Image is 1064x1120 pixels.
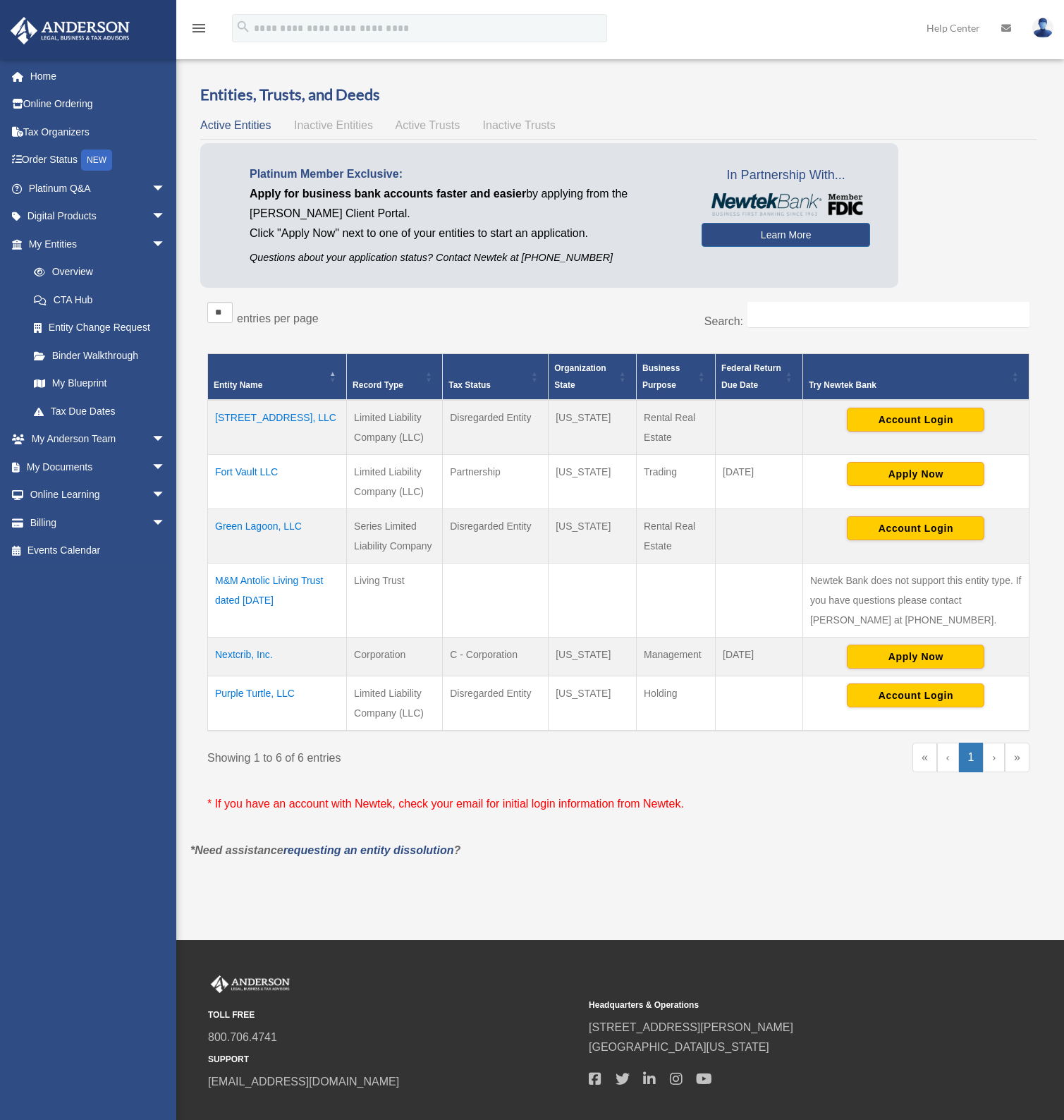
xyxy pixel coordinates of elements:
span: arrow_drop_down [152,174,180,203]
span: Organization State [554,363,606,390]
td: Fort Vault LLC [208,455,347,509]
p: Questions about your application status? Contact Newtek at [PHONE_NUMBER] [250,249,680,267]
a: Learn More [702,223,870,247]
span: Apply for business bank accounts faster and easier [250,188,526,200]
span: In Partnership With... [702,164,870,187]
a: [EMAIL_ADDRESS][DOMAIN_NAME] [208,1076,399,1088]
h3: Entities, Trusts, and Deeds [200,84,1037,106]
div: NEW [81,150,112,171]
img: NewtekBankLogoSM.png [709,193,863,216]
span: Record Type [353,380,403,390]
td: [DATE] [716,455,803,509]
span: Inactive Trusts [483,119,556,131]
span: Active Trusts [396,119,460,131]
img: Anderson Advisors Platinum Portal [208,975,293,994]
a: Events Calendar [10,537,187,565]
span: Tax Status [448,380,491,390]
label: entries per page [237,312,319,324]
a: Tax Organizers [10,118,187,146]
a: Previous [937,743,959,772]
i: menu [190,20,207,37]
a: [STREET_ADDRESS][PERSON_NAME] [589,1021,793,1033]
a: Online Learningarrow_drop_down [10,481,187,509]
td: Living Trust [347,564,443,638]
span: arrow_drop_down [152,509,180,537]
a: Next [983,743,1005,772]
td: Rental Real Estate [636,400,715,455]
td: [US_STATE] [549,676,637,731]
a: CTA Hub [20,286,180,314]
a: Home [10,62,187,90]
td: Limited Liability Company (LLC) [347,455,443,509]
td: Limited Liability Company (LLC) [347,676,443,731]
em: *Need assistance ? [190,844,460,856]
a: 800.706.4741 [208,1031,277,1043]
td: Holding [636,676,715,731]
td: Management [636,638,715,676]
a: Last [1005,743,1029,772]
span: arrow_drop_down [152,481,180,510]
a: menu [190,25,207,37]
td: [US_STATE] [549,400,637,455]
td: [US_STATE] [549,455,637,509]
label: Search: [704,315,743,327]
a: Account Login [847,413,984,425]
td: Series Limited Liability Company [347,509,443,564]
td: Corporation [347,638,443,676]
button: Apply Now [847,462,984,486]
span: arrow_drop_down [152,453,180,482]
div: Try Newtek Bank [809,377,1008,394]
a: Account Login [847,522,984,533]
td: Limited Liability Company (LLC) [347,400,443,455]
th: Try Newtek Bank : Activate to sort [802,354,1029,401]
td: C - Corporation [443,638,549,676]
th: Tax Status: Activate to sort [443,354,549,401]
a: Account Login [847,689,984,700]
th: Federal Return Due Date: Activate to sort [716,354,803,401]
a: Online Ordering [10,90,187,118]
a: Digital Productsarrow_drop_down [10,202,187,231]
a: Billingarrow_drop_down [10,509,187,537]
img: User Pic [1032,18,1053,38]
button: Account Login [847,683,984,707]
span: arrow_drop_down [152,425,180,454]
a: Tax Due Dates [20,397,180,425]
span: Entity Name [214,380,262,390]
small: SUPPORT [208,1052,579,1067]
p: by applying from the [PERSON_NAME] Client Portal. [250,184,680,224]
a: Order StatusNEW [10,146,187,175]
td: Nextcrib, Inc. [208,638,347,676]
small: TOLL FREE [208,1008,579,1023]
td: Rental Real Estate [636,509,715,564]
td: Disregarded Entity [443,509,549,564]
a: Binder Walkthrough [20,341,180,370]
span: arrow_drop_down [152,202,180,231]
span: arrow_drop_down [152,230,180,259]
p: Click "Apply Now" next to one of your entities to start an application. [250,224,680,243]
th: Business Purpose: Activate to sort [636,354,715,401]
img: Anderson Advisors Platinum Portal [6,17,134,44]
td: Purple Turtle, LLC [208,676,347,731]
a: 1 [959,743,984,772]
td: Disregarded Entity [443,400,549,455]
a: [GEOGRAPHIC_DATA][US_STATE] [589,1041,769,1053]
button: Account Login [847,516,984,540]
a: First [912,743,937,772]
a: Overview [20,258,173,286]
td: [US_STATE] [549,509,637,564]
td: Disregarded Entity [443,676,549,731]
td: [US_STATE] [549,638,637,676]
td: Partnership [443,455,549,509]
button: Account Login [847,408,984,432]
th: Record Type: Activate to sort [347,354,443,401]
th: Organization State: Activate to sort [549,354,637,401]
span: Inactive Entities [294,119,373,131]
a: My Anderson Teamarrow_drop_down [10,425,187,454]
th: Entity Name: Activate to invert sorting [208,354,347,401]
td: Trading [636,455,715,509]
td: [STREET_ADDRESS], LLC [208,400,347,455]
td: Green Lagoon, LLC [208,509,347,564]
span: Federal Return Due Date [721,363,781,390]
i: search [236,19,251,35]
td: [DATE] [716,638,803,676]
